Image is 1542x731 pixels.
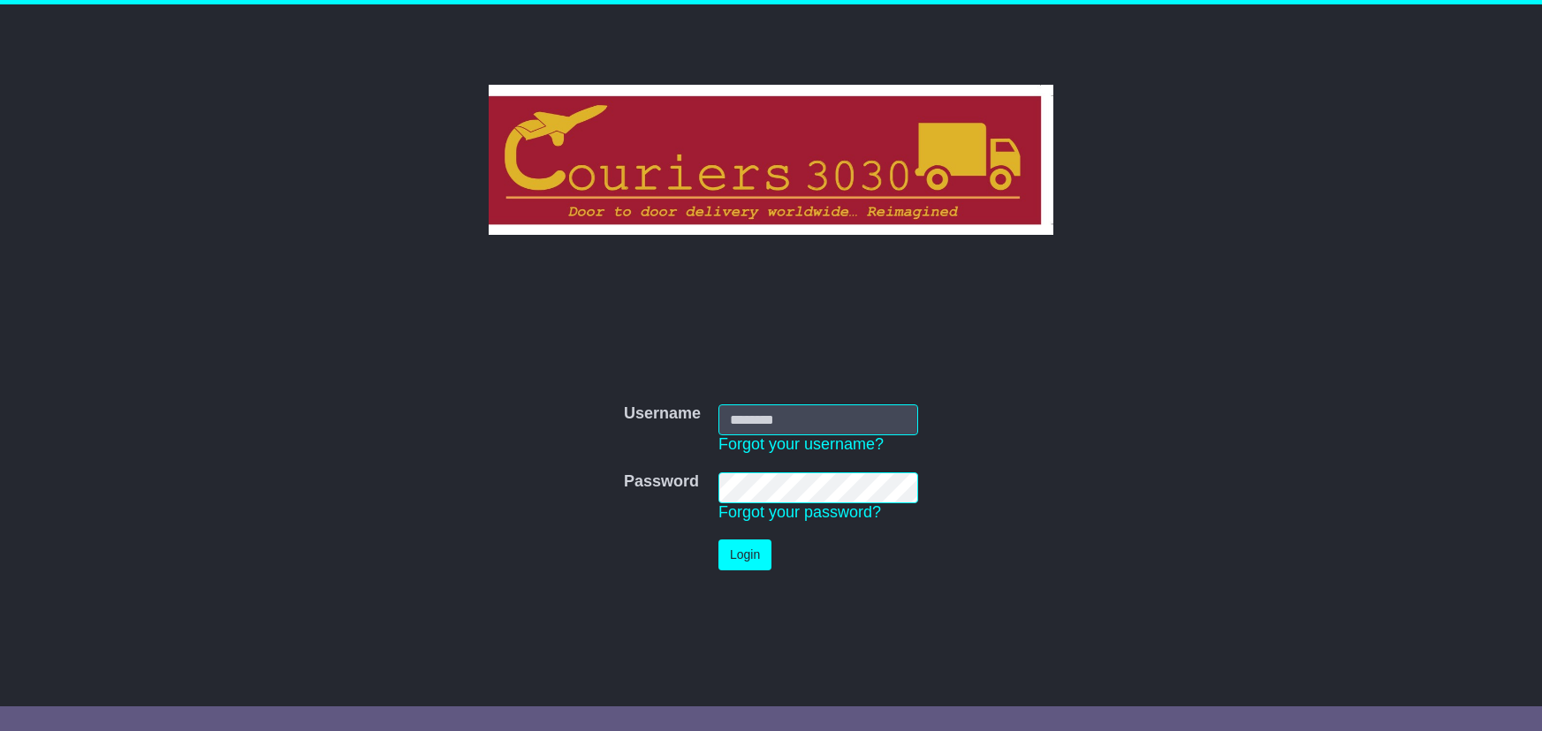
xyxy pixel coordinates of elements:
label: Username [624,404,701,424]
label: Password [624,472,699,492]
a: Forgot your password? [718,503,881,521]
button: Login [718,539,771,570]
a: Forgot your username? [718,435,884,453]
img: Couriers 3030 [489,85,1053,235]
